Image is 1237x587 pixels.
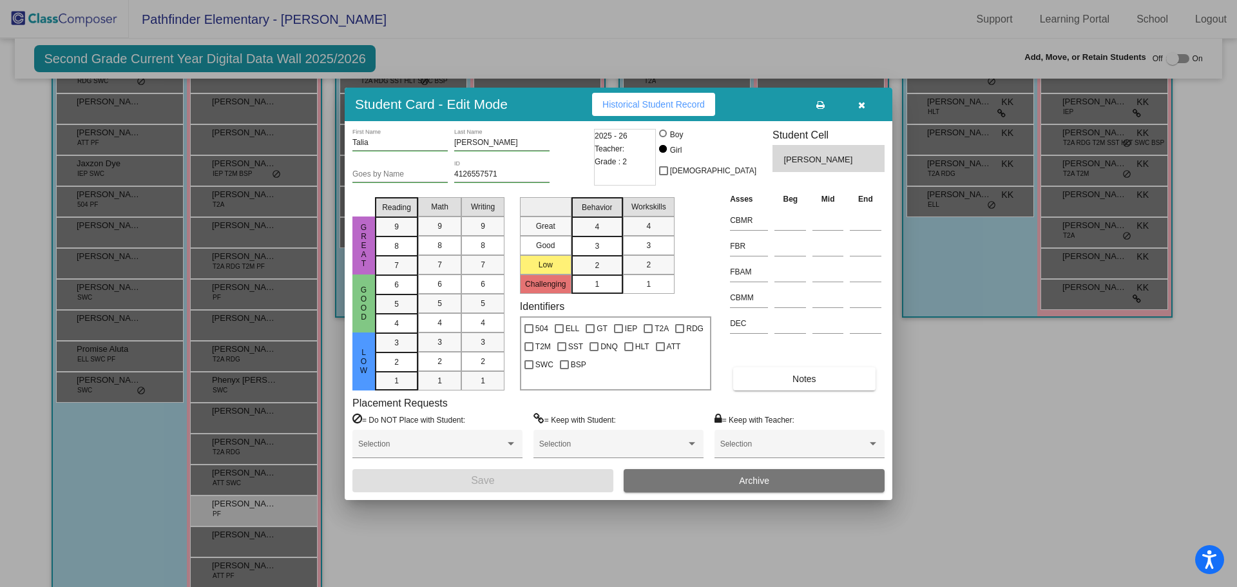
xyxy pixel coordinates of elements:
span: 6 [481,278,485,290]
span: Reading [382,202,411,213]
label: = Keep with Student: [533,413,616,426]
span: 5 [394,298,399,310]
span: 1 [437,375,442,387]
input: assessment [730,262,768,282]
span: 2 [394,356,399,368]
span: SST [568,339,583,354]
span: 504 [535,321,548,336]
span: Math [431,201,448,213]
label: Placement Requests [352,397,448,409]
span: 3 [481,336,485,348]
span: GT [597,321,608,336]
th: End [847,192,885,206]
span: ELL [566,321,579,336]
span: 4 [481,317,485,329]
th: Beg [771,192,809,206]
span: 7 [394,260,399,271]
span: Good [358,285,370,322]
span: 5 [481,298,485,309]
span: 1 [595,278,599,290]
input: goes by name [352,170,448,179]
span: 4 [437,317,442,329]
span: RDG [686,321,704,336]
span: 6 [437,278,442,290]
input: Enter ID [454,170,550,179]
button: Archive [624,469,885,492]
span: 9 [394,221,399,233]
span: Low [358,348,370,375]
label: = Do NOT Place with Student: [352,413,465,426]
label: Identifiers [520,300,564,313]
span: Notes [792,374,816,384]
th: Mid [809,192,847,206]
span: T2A [655,321,669,336]
th: Asses [727,192,771,206]
span: 7 [481,259,485,271]
div: Boy [669,129,684,140]
span: 2 [595,260,599,271]
span: 3 [437,336,442,348]
span: Historical Student Record [602,99,705,110]
span: 8 [437,240,442,251]
span: 1 [481,375,485,387]
span: 4 [595,221,599,233]
span: [PERSON_NAME] [783,153,855,166]
span: 1 [646,278,651,290]
h3: Student Card - Edit Mode [355,96,508,112]
span: 9 [481,220,485,232]
button: Save [352,469,613,492]
span: Teacher: [595,142,624,155]
span: 2 [646,259,651,271]
span: Great [358,223,370,268]
span: 3 [394,337,399,349]
span: 5 [437,298,442,309]
span: Behavior [582,202,612,213]
span: Writing [471,201,495,213]
span: 4 [646,220,651,232]
input: assessment [730,288,768,307]
span: DNQ [600,339,618,354]
div: Girl [669,144,682,156]
span: 1 [394,375,399,387]
span: IEP [625,321,637,336]
input: assessment [730,236,768,256]
span: 2 [437,356,442,367]
span: 2 [481,356,485,367]
span: Save [471,475,494,486]
span: 3 [595,240,599,252]
span: Archive [739,476,769,486]
span: 8 [394,240,399,252]
span: Workskills [631,201,666,213]
button: Notes [733,367,875,390]
span: [DEMOGRAPHIC_DATA] [670,163,756,178]
button: Historical Student Record [592,93,715,116]
label: = Keep with Teacher: [714,413,794,426]
span: 2025 - 26 [595,130,628,142]
span: 6 [394,279,399,291]
span: BSP [571,357,586,372]
span: 3 [646,240,651,251]
input: assessment [730,211,768,230]
span: HLT [635,339,649,354]
span: 8 [481,240,485,251]
input: assessment [730,314,768,333]
span: 7 [437,259,442,271]
span: SWC [535,357,553,372]
span: ATT [667,339,681,354]
span: T2M [535,339,551,354]
h3: Student Cell [772,129,885,141]
span: Grade : 2 [595,155,627,168]
span: 4 [394,318,399,329]
span: 9 [437,220,442,232]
